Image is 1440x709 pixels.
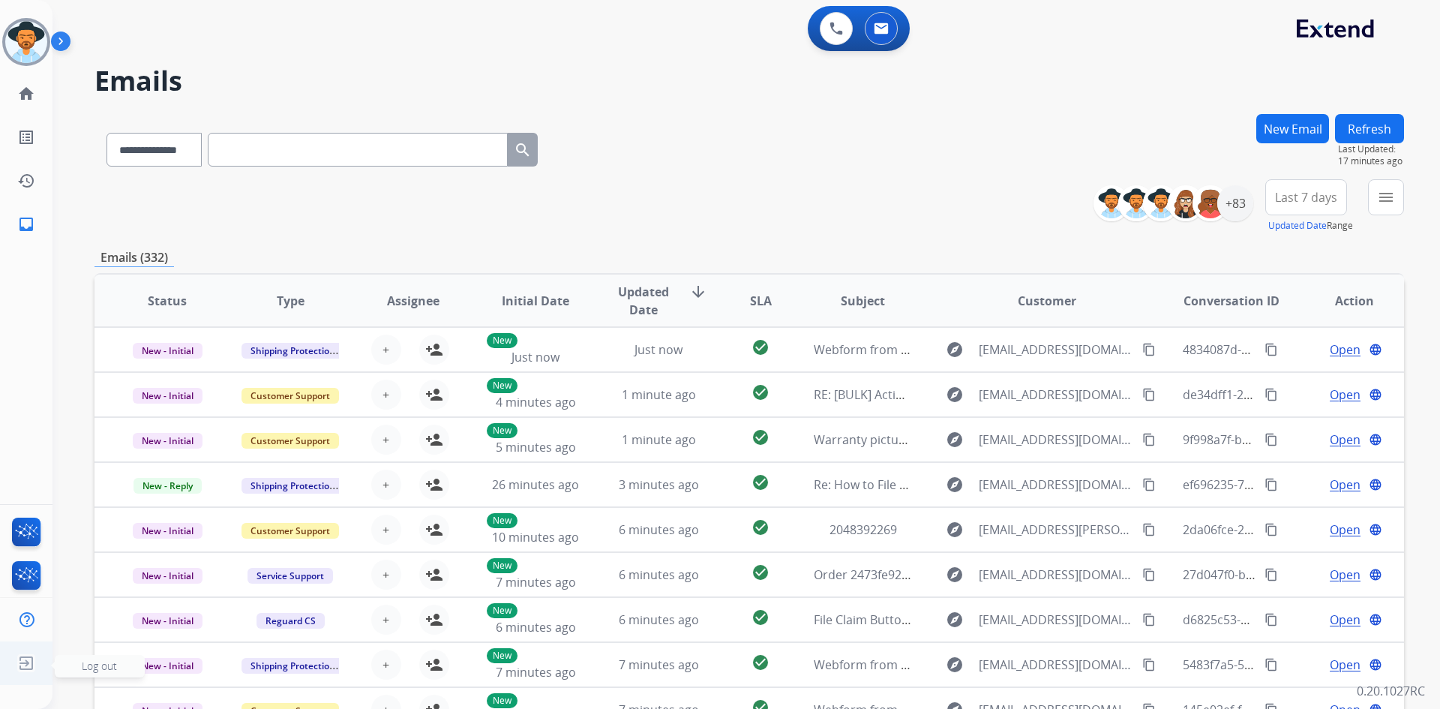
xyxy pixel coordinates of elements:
span: New - Initial [133,433,202,449]
mat-icon: person_add [425,341,443,359]
mat-icon: content_copy [1142,433,1156,446]
span: Customer [1018,292,1076,310]
mat-icon: person_add [425,476,443,494]
span: 27d047f0-bd88-473e-ad66-0694def98036 [1183,566,1411,583]
span: 5 minutes ago [496,439,576,455]
span: 26 minutes ago [492,476,579,493]
mat-icon: menu [1377,188,1395,206]
span: Log out [82,659,117,673]
p: New [487,423,517,438]
span: Open [1330,476,1360,494]
mat-icon: check_circle [751,383,769,401]
mat-icon: check_circle [751,473,769,491]
mat-icon: person_add [425,656,443,674]
mat-icon: content_copy [1264,343,1278,356]
mat-icon: content_copy [1264,658,1278,671]
p: New [487,558,517,573]
span: Last Updated: [1338,143,1404,155]
mat-icon: content_copy [1264,478,1278,491]
mat-icon: explore [946,521,964,539]
mat-icon: person_add [425,566,443,584]
mat-icon: language [1369,613,1382,626]
mat-icon: content_copy [1142,568,1156,581]
span: New - Initial [133,388,202,404]
th: Action [1281,275,1404,327]
mat-icon: content_copy [1142,523,1156,536]
span: Just now [511,349,559,365]
mat-icon: explore [946,476,964,494]
span: Open [1330,386,1360,404]
span: 3 minutes ago [619,476,699,493]
mat-icon: explore [946,611,964,629]
span: 7 minutes ago [619,656,699,673]
span: New - Initial [133,658,202,674]
mat-icon: person_add [425,431,443,449]
span: Last 7 days [1275,194,1337,200]
span: Initial Date [502,292,569,310]
mat-icon: explore [946,656,964,674]
p: New [487,648,517,663]
span: + [382,521,389,539]
button: + [371,470,401,500]
span: 10 minutes ago [492,529,579,545]
mat-icon: language [1369,523,1382,536]
mat-icon: explore [946,431,964,449]
mat-icon: explore [946,386,964,404]
span: Subject [841,292,885,310]
span: RE: [BULK] Action required: Extend claim approved for replacement [814,386,1193,403]
mat-icon: content_copy [1142,613,1156,626]
span: Open [1330,656,1360,674]
mat-icon: check_circle [751,428,769,446]
mat-icon: person_add [425,386,443,404]
img: avatar [5,21,47,63]
mat-icon: list_alt [17,128,35,146]
button: + [371,425,401,455]
span: 6 minutes ago [619,521,699,538]
mat-icon: content_copy [1142,658,1156,671]
mat-icon: history [17,172,35,190]
span: Open [1330,611,1360,629]
span: File Claim Button Not Working [814,611,983,628]
span: [EMAIL_ADDRESS][DOMAIN_NAME] [979,476,1133,494]
span: Customer Support [241,388,339,404]
mat-icon: language [1369,478,1382,491]
span: [EMAIL_ADDRESS][PERSON_NAME][DOMAIN_NAME] [979,521,1133,539]
p: New [487,333,517,348]
span: Customer Support [241,433,339,449]
mat-icon: check_circle [751,338,769,356]
span: 1 minute ago [622,386,696,403]
span: Status [148,292,187,310]
p: 0.20.1027RC [1357,682,1425,700]
span: Customer Support [241,523,339,539]
mat-icon: explore [946,341,964,359]
span: [EMAIL_ADDRESS][DOMAIN_NAME] [979,611,1133,629]
mat-icon: arrow_downward [689,283,707,301]
span: d6825c53-b7c7-488c-b117-65e83e67f80a [1183,611,1411,628]
span: Shipping Protection [241,343,344,359]
span: 4834087d-2c56-47eb-a3bc-f07fbfcc1630 [1183,341,1405,358]
span: Shipping Protection [241,478,344,494]
span: [EMAIL_ADDRESS][DOMAIN_NAME] [979,386,1133,404]
mat-icon: content_copy [1142,343,1156,356]
mat-icon: language [1369,568,1382,581]
mat-icon: content_copy [1264,433,1278,446]
mat-icon: inbox [17,215,35,233]
mat-icon: check_circle [751,563,769,581]
span: 7 minutes ago [496,574,576,590]
mat-icon: language [1369,658,1382,671]
span: 6 minutes ago [619,566,699,583]
mat-icon: content_copy [1264,568,1278,581]
mat-icon: language [1369,388,1382,401]
span: 2da06fce-2866-4489-a128-077b7fd8516c [1183,521,1408,538]
span: + [382,566,389,584]
span: Range [1268,219,1353,232]
span: Just now [634,341,682,358]
mat-icon: person_add [425,521,443,539]
span: Warranty pictures [814,431,916,448]
span: 7 minutes ago [496,664,576,680]
span: + [382,611,389,629]
p: New [487,693,517,708]
span: [EMAIL_ADDRESS][DOMAIN_NAME] [979,341,1133,359]
mat-icon: person_add [425,611,443,629]
mat-icon: content_copy [1142,388,1156,401]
